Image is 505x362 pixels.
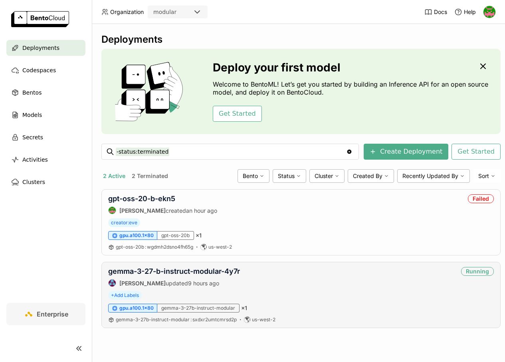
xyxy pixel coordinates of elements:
a: Deployments [6,40,85,56]
img: cover onboarding [108,61,194,121]
div: Cluster [309,169,345,183]
span: : [145,244,146,250]
span: × 1 [196,232,202,239]
span: Status [278,172,295,180]
a: gemma-3-27-b-instruct-modular-4y7r [108,267,240,275]
span: Models [22,110,42,120]
span: Organization [110,8,144,16]
input: Search [116,145,346,158]
span: Docs [434,8,447,16]
span: Recently Updated By [402,172,458,180]
a: Models [6,107,85,123]
button: Create Deployment [364,144,448,160]
span: Deployments [22,43,59,53]
div: modular [153,8,176,16]
span: Codespaces [22,65,56,75]
span: Clusters [22,177,45,187]
div: Failed [468,194,494,203]
img: Jiang [109,279,116,287]
button: Get Started [452,144,501,160]
a: Docs [424,8,447,16]
img: Eve Weinberg [109,207,116,214]
a: gpt-oss-20-b-ekn5 [108,194,175,203]
span: gpu.a100.1x80 [119,305,154,311]
div: Bento [238,169,269,183]
div: Running [461,267,494,276]
img: logo [11,11,69,27]
div: Deployments [101,34,501,45]
span: × 1 [241,305,247,312]
span: gpt-oss-20b wgdmh2dsno4fh65g [116,244,193,250]
div: Created By [348,169,394,183]
img: Eve Weinberg [483,6,495,18]
a: Enterprise [6,303,85,325]
div: Status [273,169,306,183]
span: us-west-2 [208,244,232,250]
div: Recently Updated By [397,169,470,183]
a: Codespaces [6,62,85,78]
span: gpu.a100.1x80 [119,232,154,239]
div: Help [454,8,476,16]
a: Secrets [6,129,85,145]
a: Clusters [6,174,85,190]
a: Bentos [6,85,85,101]
span: Cluster [315,172,333,180]
span: 9 hours ago [188,280,219,287]
div: created [108,206,217,214]
a: Activities [6,152,85,168]
div: Sort [473,169,501,183]
svg: Clear value [346,148,353,155]
a: gpt-oss-20b:wgdmh2dsno4fh65g [116,244,193,250]
span: creator:eve [108,218,140,227]
span: Secrets [22,133,43,142]
div: gemma-3-27b-instruct-modular [157,304,240,313]
span: Activities [22,155,48,164]
span: Sort [478,172,489,180]
input: Selected modular. [177,8,178,16]
span: Bentos [22,88,42,97]
span: +Add Labels [108,291,142,300]
span: gemma-3-27b-instruct-modular sxdxr2umtcmrsd2p [116,317,237,322]
div: updated [108,279,240,287]
strong: [PERSON_NAME] [119,280,166,287]
strong: [PERSON_NAME] [119,207,166,214]
button: 2 Terminated [130,171,170,181]
span: us-west-2 [252,317,275,323]
span: Created By [353,172,382,180]
span: : [190,317,192,322]
p: Welcome to BentoML! Let’s get you started by building an Inference API for an open source model, ... [213,80,494,96]
h3: Deploy your first model [213,61,494,74]
span: Enterprise [37,310,68,318]
span: Help [464,8,476,16]
div: gpt-oss-20b [157,231,194,240]
a: gemma-3-27b-instruct-modular:sxdxr2umtcmrsd2p [116,317,237,323]
button: 2 Active [101,171,127,181]
button: Get Started [213,106,262,122]
span: an hour ago [186,207,217,214]
span: Bento [243,172,258,180]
